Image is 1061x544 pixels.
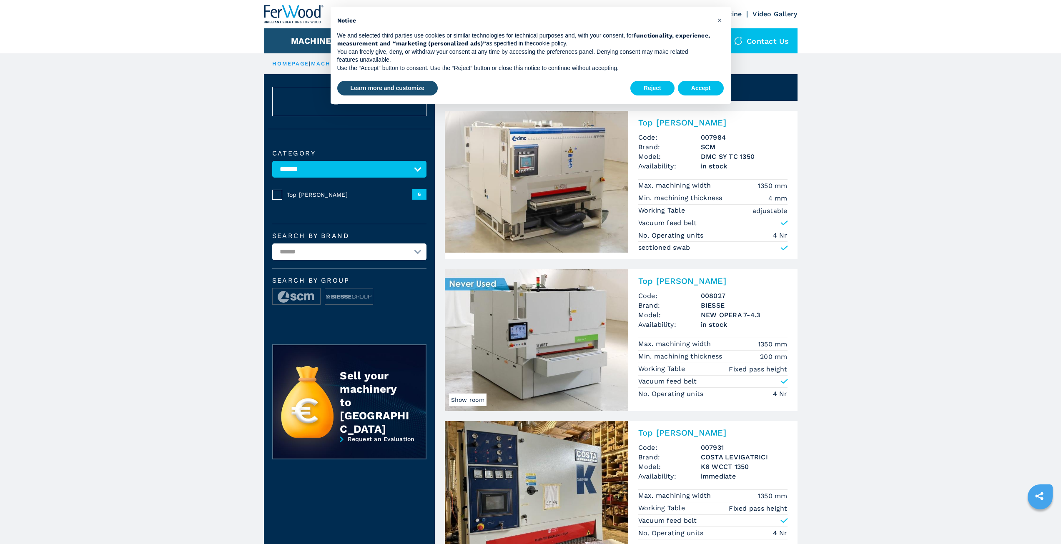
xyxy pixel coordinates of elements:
[638,231,706,240] p: No. Operating units
[638,310,701,320] span: Model:
[337,81,438,96] button: Learn more and customize
[272,60,309,67] a: HOMEPAGE
[309,60,311,67] span: |
[701,133,788,142] h3: 007984
[638,471,701,481] span: Availability:
[287,191,412,199] span: Top [PERSON_NAME]
[638,504,687,513] p: Working Table
[701,301,788,310] h3: BIESSE
[638,161,701,171] span: Availability:
[701,471,788,481] span: immediate
[638,389,706,399] p: No. Operating units
[638,339,713,348] p: Max. machining width
[729,364,787,374] em: Fixed pass height
[445,111,628,253] img: Top Sanders SCM DMC SY TC 1350
[760,352,788,361] em: 200 mm
[726,28,798,53] div: Contact us
[272,87,426,116] button: ResetCancel
[445,269,628,411] img: Top Sanders BIESSE NEW OPERA 7-4.3
[773,528,788,538] em: 4 Nr
[1029,486,1050,506] a: sharethis
[273,288,320,305] img: image
[272,277,426,284] span: Search by group
[638,243,690,252] p: sectioned swab
[734,37,742,45] img: Contact us
[311,60,347,67] a: machines
[337,64,711,73] p: Use the “Accept” button to consent. Use the “Reject” button or close this notice to continue with...
[337,48,711,64] p: You can freely give, deny, or withdraw your consent at any time by accessing the preferences pane...
[638,443,701,452] span: Code:
[638,276,788,286] h2: Top [PERSON_NAME]
[701,291,788,301] h3: 008027
[412,189,426,199] span: 6
[638,364,687,374] p: Working Table
[638,133,701,142] span: Code:
[701,142,788,152] h3: SCM
[678,81,724,96] button: Accept
[638,193,725,203] p: Min. machining thickness
[325,288,373,305] img: image
[630,81,675,96] button: Reject
[638,206,687,215] p: Working Table
[272,233,426,239] label: Search by brand
[272,150,426,157] label: Category
[701,310,788,320] h3: NEW OPERA 7-4.3
[638,301,701,310] span: Brand:
[758,339,788,349] em: 1350 mm
[752,10,797,18] a: Video Gallery
[638,352,725,361] p: Min. machining thickness
[638,377,697,386] p: Vacuum feed belt
[768,193,788,203] em: 4 mm
[729,504,787,513] em: Fixed pass height
[701,452,788,462] h3: COSTA LEVIGATRICI
[340,369,409,436] div: Sell your machinery to [GEOGRAPHIC_DATA]
[758,491,788,501] em: 1350 mm
[638,118,788,128] h2: Top [PERSON_NAME]
[272,436,426,466] a: Request an Evaluation
[752,206,788,216] em: adjustable
[291,36,337,46] button: Machines
[445,269,798,411] a: Top Sanders BIESSE NEW OPERA 7-4.3Show roomTop [PERSON_NAME]Code:008027Brand:BIESSEModel:NEW OPER...
[638,320,701,329] span: Availability:
[638,491,713,500] p: Max. machining width
[773,389,788,399] em: 4 Nr
[701,161,788,171] span: in stock
[533,40,566,47] a: cookie policy
[445,111,798,259] a: Top Sanders SCM DMC SY TC 1350Top [PERSON_NAME]Code:007984Brand:SCMModel:DMC SY TC 1350Availabili...
[638,152,701,161] span: Model:
[638,529,706,538] p: No. Operating units
[638,218,697,228] p: Vacuum feed belt
[713,13,727,27] button: Close this notice
[449,394,487,406] span: Show room
[701,320,788,329] span: in stock
[758,181,788,191] em: 1350 mm
[337,32,710,47] strong: functionality, experience, measurement and “marketing (personalized ads)”
[701,152,788,161] h3: DMC SY TC 1350
[337,17,711,25] h2: Notice
[638,181,713,190] p: Max. machining width
[638,452,701,462] span: Brand:
[638,428,788,438] h2: Top [PERSON_NAME]
[773,231,788,240] em: 4 Nr
[638,462,701,471] span: Model:
[638,516,697,525] p: Vacuum feed belt
[701,443,788,452] h3: 007931
[701,462,788,471] h3: K6 WCCT 1350
[264,5,324,23] img: Ferwood
[717,15,722,25] span: ×
[337,32,711,48] p: We and selected third parties use cookies or similar technologies for technical purposes and, wit...
[638,142,701,152] span: Brand:
[1026,506,1055,538] iframe: Chat
[638,291,701,301] span: Code:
